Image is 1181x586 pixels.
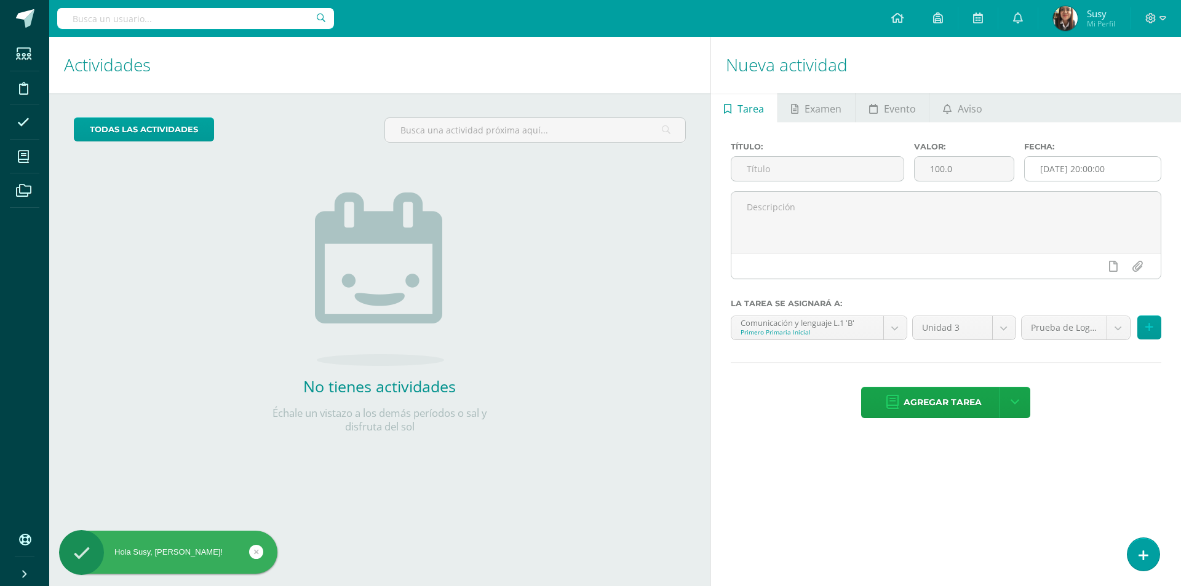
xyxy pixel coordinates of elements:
a: Tarea [711,93,777,122]
span: Evento [884,94,916,124]
span: Prueba de Logro (40.0%) [1031,316,1097,339]
h1: Actividades [64,37,696,93]
p: Échale un vistazo a los demás períodos o sal y disfruta del sol [256,406,503,434]
span: Tarea [738,94,764,124]
img: no_activities.png [315,192,444,366]
input: Fecha de entrega [1025,157,1161,181]
input: Puntos máximos [915,157,1014,181]
span: Aviso [958,94,982,124]
label: La tarea se asignará a: [731,299,1161,308]
a: Unidad 3 [913,316,1016,339]
h1: Nueva actividad [726,37,1166,93]
img: c55a8af401e4e378e0eede01cdc2bc81.png [1053,6,1078,31]
span: Susy [1087,7,1115,20]
span: Examen [805,94,841,124]
label: Título: [731,142,904,151]
span: Agregar tarea [904,387,982,418]
a: Examen [778,93,855,122]
span: Mi Perfil [1087,18,1115,29]
h2: No tienes actividades [256,376,503,397]
div: Comunicación y lenguaje L.1 'B' [741,316,874,328]
label: Fecha: [1024,142,1161,151]
a: Comunicación y lenguaje L.1 'B'Primero Primaria Inicial [731,316,907,339]
a: Aviso [929,93,995,122]
a: Prueba de Logro (40.0%) [1022,316,1130,339]
input: Busca un usuario... [57,8,334,29]
span: Unidad 3 [922,316,983,339]
input: Busca una actividad próxima aquí... [385,118,685,142]
input: Título [731,157,904,181]
div: Primero Primaria Inicial [741,328,874,336]
a: todas las Actividades [74,117,214,141]
label: Valor: [914,142,1014,151]
a: Evento [856,93,929,122]
div: Hola Susy, [PERSON_NAME]! [59,547,277,558]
